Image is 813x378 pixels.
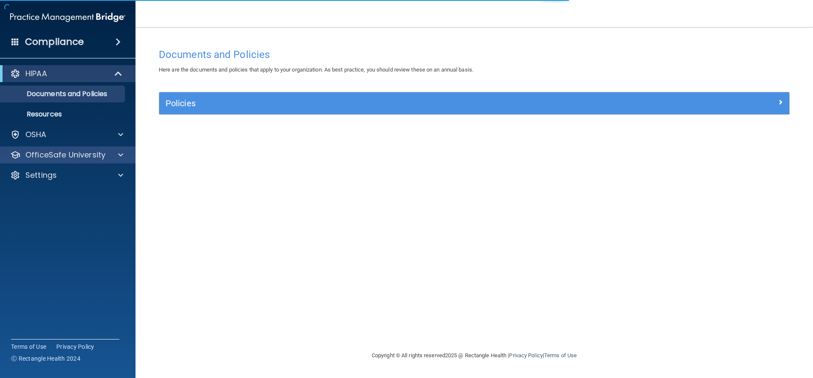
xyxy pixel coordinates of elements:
a: Privacy Policy [509,352,542,359]
a: OfficeSafe University [10,150,123,160]
a: Settings [10,170,123,180]
a: HIPAA [10,69,123,79]
a: OSHA [10,130,123,140]
p: Documents and Policies [6,90,121,98]
h4: Documents and Policies [159,49,790,60]
a: Policies [166,97,783,110]
div: Copyright © All rights reserved 2025 @ Rectangle Health | | [320,342,629,369]
a: Terms of Use [11,342,46,351]
a: Privacy Policy [56,342,94,351]
span: Ⓒ Rectangle Health 2024 [11,354,80,363]
p: Resources [6,110,121,119]
span: Here are the documents and policies that apply to your organization. As best practice, you should... [159,66,473,73]
h4: Compliance [25,36,84,48]
img: PMB logo [10,9,125,26]
a: Terms of Use [544,352,577,359]
p: OSHA [25,130,47,140]
p: HIPAA [25,69,47,79]
p: Settings [25,170,57,180]
p: OfficeSafe University [25,150,105,160]
h5: Policies [166,99,625,108]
